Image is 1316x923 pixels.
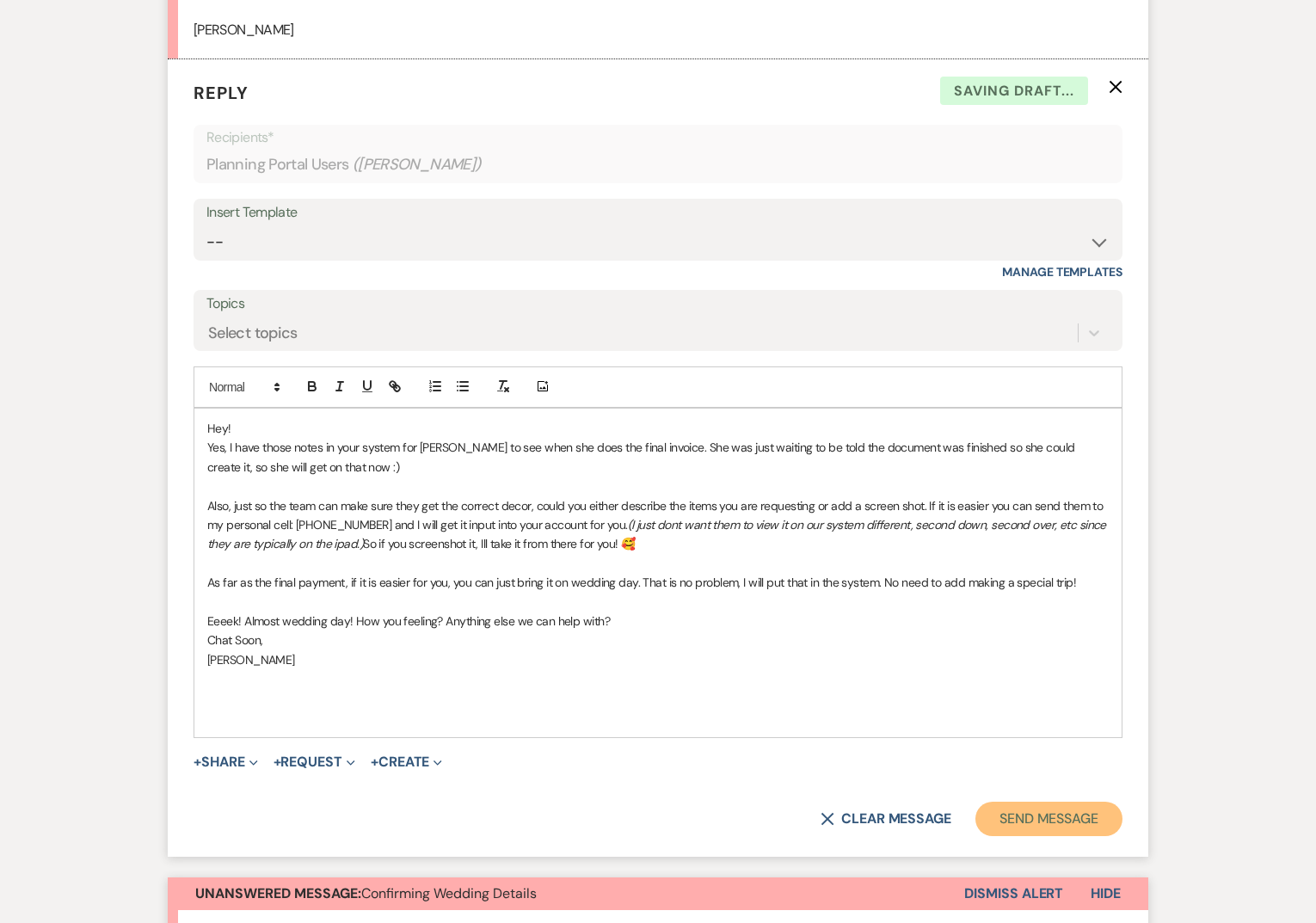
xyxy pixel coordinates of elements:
[194,82,249,104] span: Reply
[274,755,355,769] button: Request
[207,650,1109,669] p: [PERSON_NAME]
[206,148,1110,182] div: Planning Portal Users
[206,292,1110,317] label: Topics
[207,631,1109,649] p: Chat Soon,
[207,517,1109,551] em: (I just dont want them to view it on our system different, second down, second over, etc since th...
[274,755,281,769] span: +
[195,884,537,902] span: Confirming Wedding Details
[194,19,1122,41] p: [PERSON_NAME]
[206,200,1110,225] div: Insert Template
[940,77,1088,106] span: Saving draft...
[1091,884,1121,902] span: Hide
[371,755,378,769] span: +
[208,321,298,344] div: Select topics
[168,877,964,910] button: Unanswered Message:Confirming Wedding Details
[353,153,482,176] span: ( [PERSON_NAME] )
[195,884,361,902] strong: Unanswered Message:
[207,573,1109,592] p: As far as the final payment, if it is easier for you, you can just bring it on wedding day. That ...
[206,126,1110,149] p: Recipients*
[207,496,1109,554] p: Also, just so the team can make sure they get the correct decor, could you either describe the it...
[821,812,951,826] button: Clear message
[1002,264,1122,280] a: Manage Templates
[1063,877,1148,910] button: Hide
[371,755,442,769] button: Create
[964,877,1063,910] button: Dismiss Alert
[194,755,201,769] span: +
[194,755,258,769] button: Share
[975,802,1122,836] button: Send Message
[207,419,1109,438] p: Hey!
[207,612,1109,631] p: Eeeek! Almost wedding day! How you feeling? Anything else we can help with?
[207,438,1109,477] p: Yes, I have those notes in your system for [PERSON_NAME] to see when she does the final invoice. ...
